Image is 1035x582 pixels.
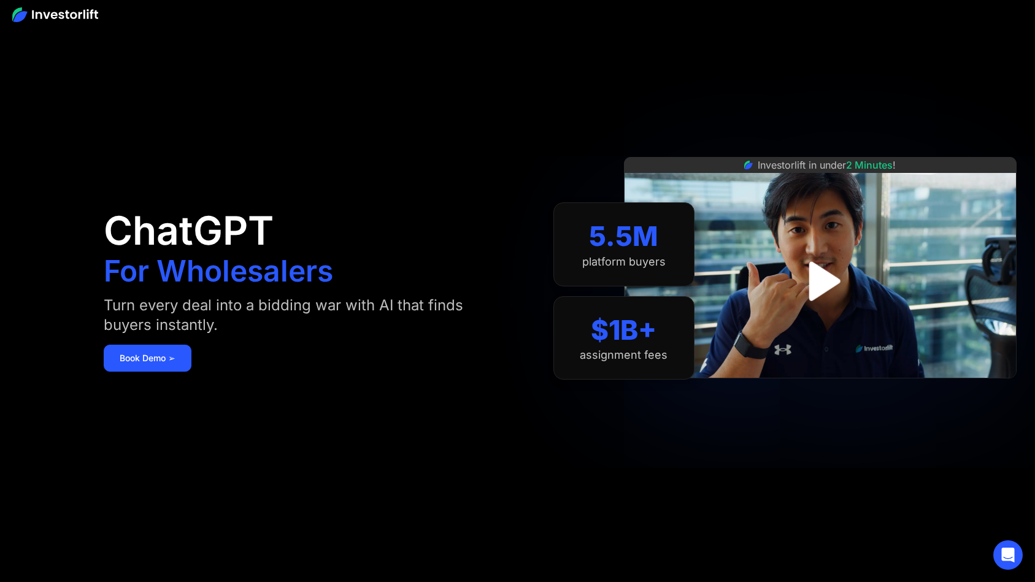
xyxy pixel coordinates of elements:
div: assignment fees [580,348,668,362]
span: 2 Minutes [846,159,893,171]
a: Book Demo ➢ [104,345,191,372]
div: Open Intercom Messenger [993,540,1023,570]
h1: For Wholesalers [104,256,333,286]
div: Investorlift in under ! [758,158,896,172]
div: platform buyers [582,255,666,269]
div: 5.5M [589,220,658,253]
iframe: Customer reviews powered by Trustpilot [728,385,912,399]
a: open lightbox [793,254,847,308]
div: $1B+ [591,314,656,347]
div: Turn every deal into a bidding war with AI that finds buyers instantly. [104,296,486,335]
h1: ChatGPT [104,211,274,250]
